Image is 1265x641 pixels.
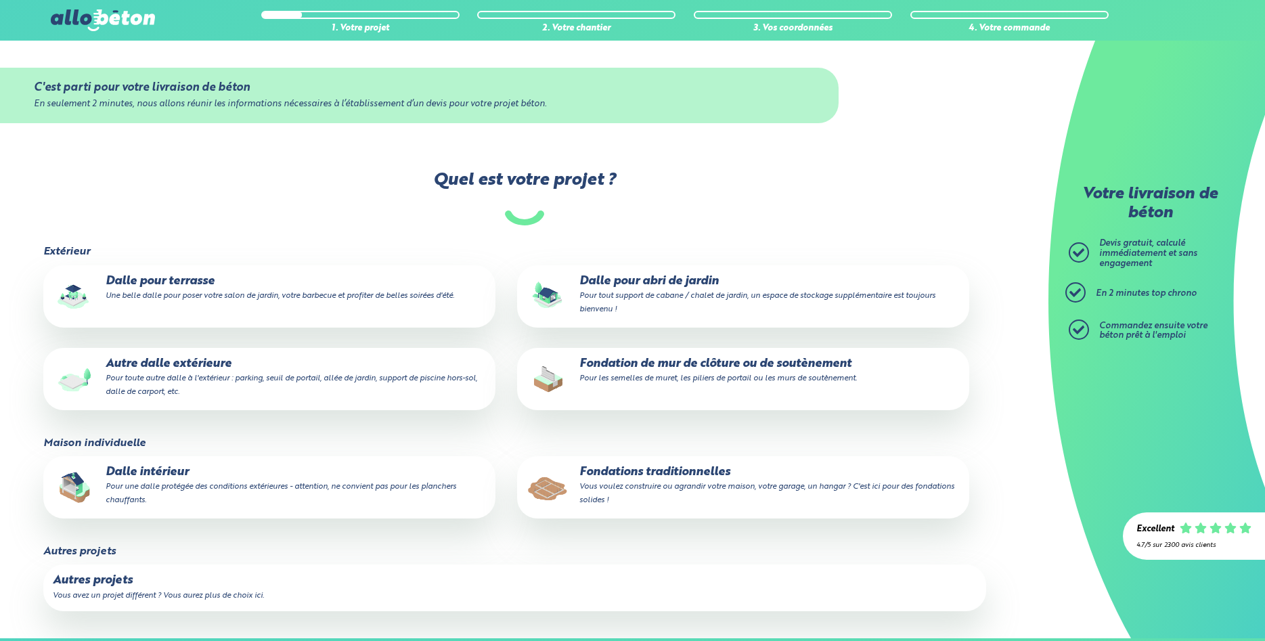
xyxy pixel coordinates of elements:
[1072,185,1228,223] p: Votre livraison de béton
[579,292,935,313] small: Pour tout support de cabane / chalet de jardin, un espace de stockage supplémentaire est toujours...
[53,357,96,401] img: final_use.values.outside_slab
[1145,588,1250,626] iframe: Help widget launcher
[106,483,456,504] small: Pour une dalle protégée des conditions extérieures - attention, ne convient pas pour les plancher...
[1099,322,1207,340] span: Commandez ensuite votre béton prêt à l'emploi
[53,574,977,588] p: Autres projets
[1099,239,1197,267] span: Devis gratuit, calculé immédiatement et sans engagement
[527,466,960,507] p: Fondations traditionnelles
[527,357,570,401] img: final_use.values.closing_wall_fundation
[579,483,954,504] small: Vous voulez construire ou agrandir votre maison, votre garage, un hangar ? C'est ici pour des fon...
[42,171,1006,225] label: Quel est votre projet ?
[527,357,960,384] p: Fondation de mur de clôture ou de soutènement
[43,546,116,558] legend: Autres projets
[527,275,960,316] p: Dalle pour abri de jardin
[34,81,805,94] div: C'est parti pour votre livraison de béton
[53,357,486,399] p: Autre dalle extérieure
[261,24,460,34] div: 1. Votre projet
[34,100,805,110] div: En seulement 2 minutes, nous allons réunir les informations nécessaires à l’établissement d’un de...
[1096,289,1197,298] span: En 2 minutes top chrono
[694,24,892,34] div: 3. Vos coordonnées
[53,466,96,509] img: final_use.values.inside_slab
[527,275,570,318] img: final_use.values.garden_shed
[53,275,486,302] p: Dalle pour terrasse
[53,466,486,507] p: Dalle intérieur
[910,24,1109,34] div: 4. Votre commande
[53,592,264,600] small: Vous avez un projet différent ? Vous aurez plus de choix ici.
[106,374,477,396] small: Pour toute autre dalle à l'extérieur : parking, seuil de portail, allée de jardin, support de pis...
[106,292,454,300] small: Une belle dalle pour poser votre salon de jardin, votre barbecue et profiter de belles soirées d'...
[527,466,570,509] img: final_use.values.traditional_fundations
[1136,541,1251,549] div: 4.7/5 sur 2300 avis clients
[43,437,146,449] legend: Maison individuelle
[477,24,675,34] div: 2. Votre chantier
[53,275,96,318] img: final_use.values.terrace
[1136,525,1174,535] div: Excellent
[579,374,857,382] small: Pour les semelles de muret, les piliers de portail ou les murs de soutènement.
[51,9,155,31] img: allobéton
[43,246,90,258] legend: Extérieur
